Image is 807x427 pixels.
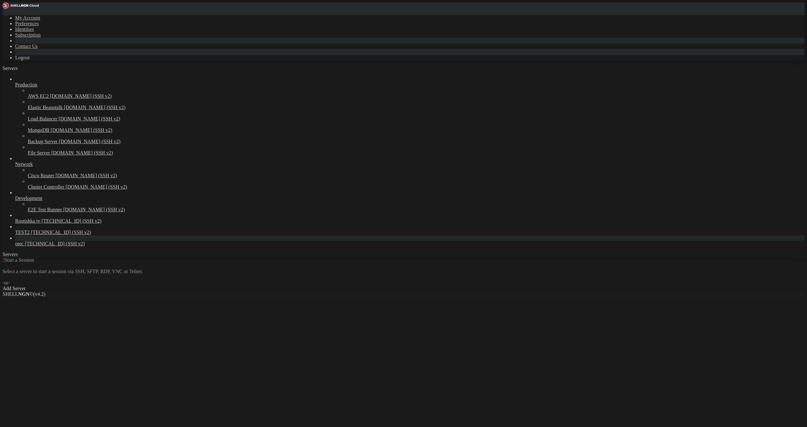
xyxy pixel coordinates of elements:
span: [TECHNICAL_ID] (SSH v2) [31,230,91,235]
a: Preferences [15,21,39,26]
span: Network [15,161,33,167]
span: Backup Server [28,139,58,144]
a: File Server [DOMAIN_NAME] (SSH v2) [28,150,804,156]
div: Servers [3,252,804,257]
a: Rostishka tv [TECHNICAL_ID] (SSH v2) [15,218,804,224]
a: Cluster Controller [DOMAIN_NAME] (SSH v2) [28,184,804,190]
span:  [3,257,4,263]
li: File Server [DOMAIN_NAME] (SSH v2) [28,144,804,156]
li: AWS EC2 [DOMAIN_NAME] (SSH v2) [28,88,804,99]
a: TEST2 [TECHNICAL_ID] (SSH v2) [15,230,804,235]
span: [TECHNICAL_ID] (SSH v2) [25,241,85,246]
span: Start a Session [4,257,34,263]
a: Network [15,161,804,167]
span: [DOMAIN_NAME] (SSH v2) [59,116,120,121]
div: Select a server to start a session via SSH, SFTP, RDP, VNC or Telnet. -or- [3,263,804,286]
span: [DOMAIN_NAME] (SSH v2) [51,150,113,155]
span: SHELL © [3,291,45,297]
span: MongoDB [28,127,49,133]
img: Shellngn [3,3,39,9]
span: 4.2.0 [33,291,46,297]
b: NGN [18,291,30,297]
a: AWS EC2 [DOMAIN_NAME] (SSH v2) [28,93,804,99]
span: File Server [28,150,50,155]
li: otec [TECHNICAL_ID] (SSH v2) [15,235,804,247]
span: [DOMAIN_NAME] (SSH v2) [55,173,117,178]
a: Load Balancer [DOMAIN_NAME] (SSH v2) [28,116,804,122]
span: AWS EC2 [28,93,49,99]
span: TEST2 [15,230,30,235]
li: Load Balancer [DOMAIN_NAME] (SSH v2) [28,110,804,122]
li: E2E Test Runner [DOMAIN_NAME] (SSH v2) [28,201,804,213]
span: [DOMAIN_NAME] (SSH v2) [63,207,125,212]
span: otec [15,241,24,246]
a: Production [15,82,804,88]
li: Development [15,190,804,213]
span: [DOMAIN_NAME] (SSH v2) [50,127,112,133]
li: Cisco Router [DOMAIN_NAME] (SSH v2) [28,167,804,178]
span: [TECHNICAL_ID] (SSH v2) [42,218,102,224]
span: Rostishka tv [15,218,40,224]
span: [DOMAIN_NAME] (SSH v2) [66,184,127,190]
li: MongoDB [DOMAIN_NAME] (SSH v2) [28,122,804,133]
span: [DOMAIN_NAME] (SSH v2) [50,93,112,99]
li: Production [15,76,804,156]
li: Cluster Controller [DOMAIN_NAME] (SSH v2) [28,178,804,190]
a: Servers [3,66,43,71]
span: [DOMAIN_NAME] (SSH v2) [64,105,126,110]
span: Development [15,196,42,201]
a: My Account [15,15,40,20]
li: Network [15,156,804,190]
a: Subscription [15,32,41,38]
a: E2E Test Runner [DOMAIN_NAME] (SSH v2) [28,207,804,213]
a: Logout [15,55,30,60]
a: Elastic Beanstalk [DOMAIN_NAME] (SSH v2) [28,105,804,110]
li: Elastic Beanstalk [DOMAIN_NAME] (SSH v2) [28,99,804,110]
a: Identities [15,26,34,32]
a: Contact Us [15,44,38,49]
li: Backup Server [DOMAIN_NAME] (SSH v2) [28,133,804,144]
span: Load Balancer [28,116,57,121]
span: Cisco Router [28,173,54,178]
span: E2E Test Runner [28,207,62,212]
span: Cluster Controller [28,184,64,190]
a: Cisco Router [DOMAIN_NAME] (SSH v2) [28,173,804,178]
span: Servers [3,66,18,71]
a: otec [TECHNICAL_ID] (SSH v2) [15,241,804,247]
li: TEST2 [TECHNICAL_ID] (SSH v2) [15,224,804,235]
li: Rostishka tv [TECHNICAL_ID] (SSH v2) [15,213,804,224]
a: MongoDB [DOMAIN_NAME] (SSH v2) [28,127,804,133]
span: Elastic Beanstalk [28,105,63,110]
span: [DOMAIN_NAME] (SSH v2) [59,139,121,144]
a: Development [15,196,804,201]
span: Production [15,82,37,87]
div: Add Server [3,286,804,291]
a: Backup Server [DOMAIN_NAME] (SSH v2) [28,139,804,144]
